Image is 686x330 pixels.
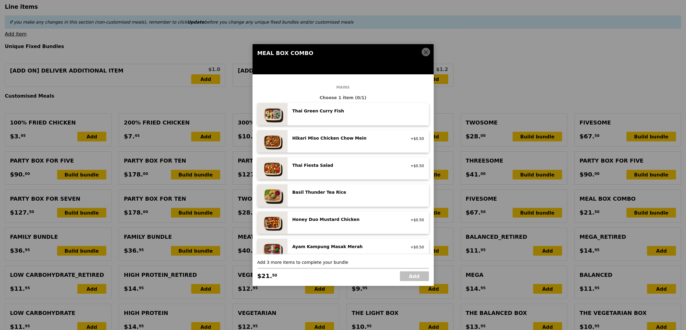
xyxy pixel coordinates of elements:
img: daily_normal_Honey_Duo_Mustard_Chicken__Horizontal_.jpg [257,212,288,234]
span: Mains [334,85,352,90]
div: Meal Box Combo [257,49,429,57]
div: Choose 1 item (0/1) [257,95,429,101]
img: daily_normal_Ayam_Kampung_Masak_Merah_Horizontal_.jpg [257,239,288,261]
div: +$0.50 [408,136,424,141]
div: Honey Duo Mustard Chicken [292,216,401,222]
span: $21. [257,271,272,280]
img: daily_normal_Hikari_Miso_Chicken_Chow_Mein__Horizontal_.jpg [257,130,288,153]
img: daily_normal_HORZ-Basil-Thunder-Tea-Rice.jpg [257,184,288,207]
a: Add [400,271,429,281]
div: Thai Green Curry Fish [292,108,401,114]
div: +$0.50 [408,245,424,250]
div: Thai Fiesta Salad [292,162,401,168]
img: daily_normal_HORZ-Thai-Green-Curry-Fish.jpg [257,103,288,125]
div: Hikari Miso Chicken Chow Mein [292,135,401,141]
span: 50 [272,273,277,278]
img: daily_normal_Thai_Fiesta_Salad__Horizontal_.jpg [257,157,288,180]
div: Ayam Kampung Masak Merah [292,244,401,250]
div: +$0.50 [408,218,424,222]
div: Basil Thunder Tea Rice [292,189,401,195]
div: Add 3 more items to complete your bundle [257,259,429,265]
div: +$0.50 [408,163,424,168]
